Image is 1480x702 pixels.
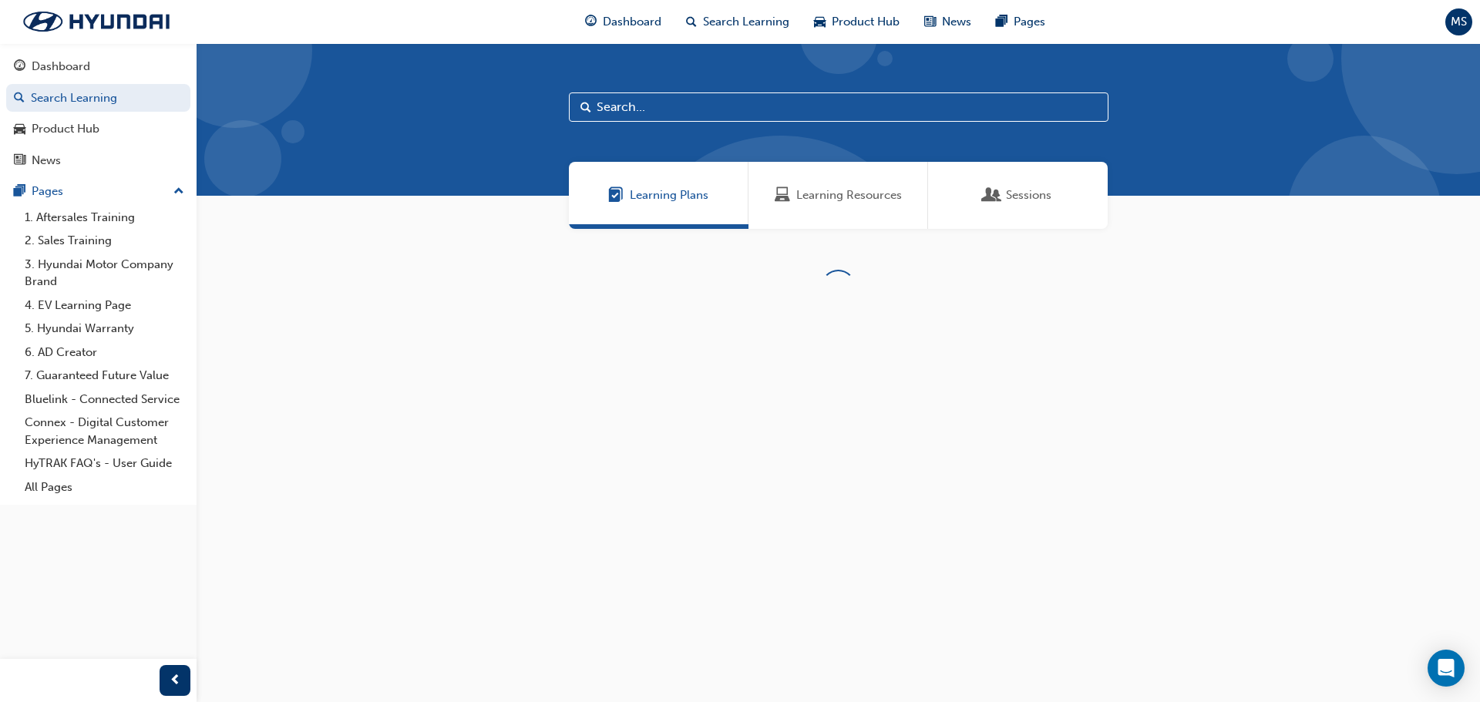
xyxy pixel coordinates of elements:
[18,364,190,388] a: 7. Guaranteed Future Value
[170,671,181,690] span: prev-icon
[942,13,971,31] span: News
[802,6,912,38] a: car-iconProduct Hub
[14,154,25,168] span: news-icon
[832,13,900,31] span: Product Hub
[603,13,661,31] span: Dashboard
[18,475,190,499] a: All Pages
[173,182,184,202] span: up-icon
[18,341,190,364] a: 6. AD Creator
[6,84,190,113] a: Search Learning
[14,123,25,136] span: car-icon
[924,12,936,32] span: news-icon
[796,186,902,204] span: Learning Resources
[14,92,25,106] span: search-icon
[580,99,591,116] span: Search
[984,6,1058,38] a: pages-iconPages
[6,52,190,81] a: Dashboard
[608,186,624,204] span: Learning Plans
[32,183,63,200] div: Pages
[775,186,790,204] span: Learning Resources
[18,452,190,475] a: HyTRAK FAQ's - User Guide
[6,146,190,175] a: News
[6,177,190,206] button: Pages
[1451,13,1467,31] span: MS
[996,12,1007,32] span: pages-icon
[32,120,99,138] div: Product Hub
[748,162,928,229] a: Learning ResourcesLearning Resources
[1014,13,1045,31] span: Pages
[1006,186,1051,204] span: Sessions
[14,60,25,74] span: guage-icon
[8,5,185,38] img: Trak
[32,152,61,170] div: News
[912,6,984,38] a: news-iconNews
[18,253,190,294] a: 3. Hyundai Motor Company Brand
[14,185,25,199] span: pages-icon
[1428,650,1465,687] div: Open Intercom Messenger
[18,229,190,253] a: 2. Sales Training
[569,92,1108,122] input: Search...
[18,317,190,341] a: 5. Hyundai Warranty
[18,206,190,230] a: 1. Aftersales Training
[928,162,1108,229] a: SessionsSessions
[18,411,190,452] a: Connex - Digital Customer Experience Management
[703,13,789,31] span: Search Learning
[585,12,597,32] span: guage-icon
[686,12,697,32] span: search-icon
[573,6,674,38] a: guage-iconDashboard
[18,388,190,411] a: Bluelink - Connected Service
[984,186,1000,204] span: Sessions
[32,58,90,76] div: Dashboard
[1445,8,1472,35] button: MS
[18,294,190,317] a: 4. EV Learning Page
[630,186,708,204] span: Learning Plans
[569,162,748,229] a: Learning PlansLearning Plans
[814,12,826,32] span: car-icon
[6,49,190,177] button: DashboardSearch LearningProduct HubNews
[674,6,802,38] a: search-iconSearch Learning
[6,115,190,143] a: Product Hub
